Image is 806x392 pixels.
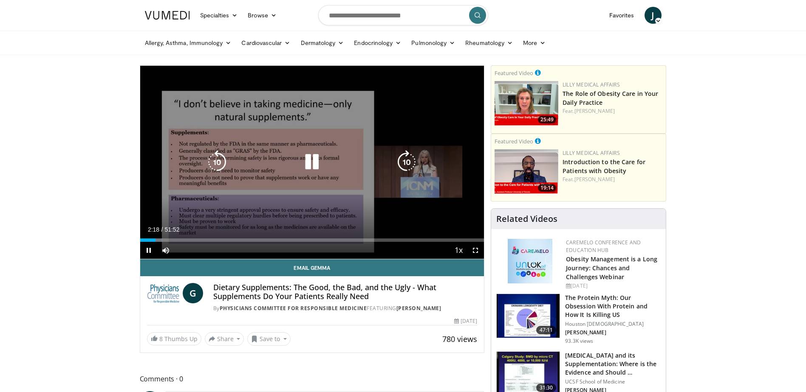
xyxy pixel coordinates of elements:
[495,81,558,126] a: 25:49
[161,226,163,233] span: /
[460,34,518,51] a: Rheumatology
[538,184,556,192] span: 19:14
[140,34,237,51] a: Allergy, Asthma, Immunology
[140,242,157,259] button: Pause
[566,239,641,254] a: CaReMeLO Conference and Education Hub
[565,378,661,385] p: UCSF School of Medicine
[442,334,477,344] span: 780 views
[243,7,282,24] a: Browse
[195,7,243,24] a: Specialties
[213,305,477,312] div: By FEATURING
[145,11,190,20] img: VuMedi Logo
[563,81,620,88] a: Lilly Medical Affairs
[496,214,557,224] h4: Related Videos
[157,242,174,259] button: Mute
[148,226,159,233] span: 2:18
[565,294,661,319] h3: The Protein Myth: Our Obsession With Protein and How It Is Killing US
[467,242,484,259] button: Fullscreen
[140,373,485,384] span: Comments 0
[566,282,659,290] div: [DATE]
[536,384,557,392] span: 31:30
[604,7,639,24] a: Favorites
[565,321,661,328] p: Houston [DEMOGRAPHIC_DATA]
[495,81,558,126] img: e1208b6b-349f-4914-9dd7-f97803bdbf1d.png.150x105_q85_crop-smart_upscale.png
[454,317,477,325] div: [DATE]
[220,305,367,312] a: Physicians Committee for Responsible Medicine
[349,34,406,51] a: Endocrinology
[563,107,662,115] div: Feat.
[645,7,662,24] a: J
[406,34,460,51] a: Pulmonology
[518,34,551,51] a: More
[236,34,295,51] a: Cardiovascular
[565,329,661,336] p: [PERSON_NAME]
[508,239,552,283] img: 45df64a9-a6de-482c-8a90-ada250f7980c.png.150x105_q85_autocrop_double_scale_upscale_version-0.2.jpg
[574,107,615,115] a: [PERSON_NAME]
[497,294,560,338] img: b7b8b05e-5021-418b-a89a-60a270e7cf82.150x105_q85_crop-smart_upscale.jpg
[495,69,533,77] small: Featured Video
[140,238,484,242] div: Progress Bar
[450,242,467,259] button: Playback Rate
[159,335,163,343] span: 8
[495,149,558,194] img: acc2e291-ced4-4dd5-b17b-d06994da28f3.png.150x105_q85_crop-smart_upscale.png
[538,116,556,123] span: 25:49
[536,326,557,334] span: 47:11
[563,90,658,106] a: The Role of Obesity Care in Your Daily Practice
[318,5,488,25] input: Search topics, interventions
[247,332,291,346] button: Save to
[147,332,201,345] a: 8 Thumbs Up
[574,176,615,183] a: [PERSON_NAME]
[565,351,661,377] h3: [MEDICAL_DATA] and its Supplementation: Where is the Evidence and Should …
[566,255,657,281] a: Obesity Management is a Long Journey: Chances and Challenges Webinar
[147,283,179,303] img: Physicians Committee for Responsible Medicine
[565,338,593,344] p: 93.3K views
[164,226,179,233] span: 51:52
[396,305,441,312] a: [PERSON_NAME]
[140,66,484,259] video-js: Video Player
[563,176,662,183] div: Feat.
[495,149,558,194] a: 19:14
[183,283,203,303] a: G
[140,259,484,276] a: Email Gemma
[213,283,477,301] h4: Dietary Supplements: The Good, the Bad, and the Ugly - What Supplements Do Your Patients Really Need
[563,158,645,175] a: Introduction to the Care for Patients with Obesity
[496,294,661,344] a: 47:11 The Protein Myth: Our Obsession With Protein and How It Is Killing US Houston [DEMOGRAPHIC_...
[205,332,244,346] button: Share
[495,137,533,145] small: Featured Video
[296,34,349,51] a: Dermatology
[563,149,620,157] a: Lilly Medical Affairs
